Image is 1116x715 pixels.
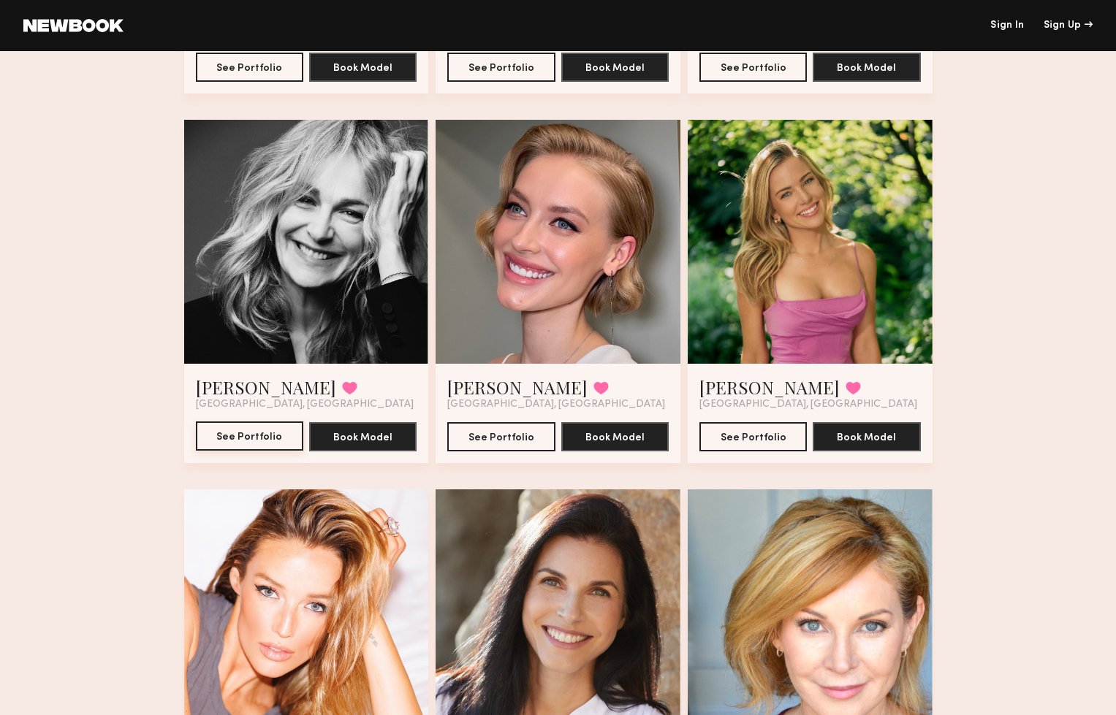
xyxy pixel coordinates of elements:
[561,430,669,443] a: Book Model
[447,399,665,410] span: [GEOGRAPHIC_DATA], [GEOGRAPHIC_DATA]
[447,422,555,451] button: See Portfolio
[561,61,669,73] a: Book Model
[196,421,303,451] button: See Portfolio
[813,430,920,443] a: Book Model
[813,422,920,451] button: Book Model
[561,53,669,82] button: Book Model
[699,399,917,410] span: [GEOGRAPHIC_DATA], [GEOGRAPHIC_DATA]
[196,422,303,451] a: See Portfolio
[447,53,555,82] button: See Portfolio
[196,53,303,82] button: See Portfolio
[813,61,920,73] a: Book Model
[699,422,807,451] button: See Portfolio
[309,430,417,443] a: Book Model
[196,399,414,410] span: [GEOGRAPHIC_DATA], [GEOGRAPHIC_DATA]
[309,53,417,82] button: Book Model
[196,375,336,399] a: [PERSON_NAME]
[813,53,920,82] button: Book Model
[561,422,669,451] button: Book Model
[699,53,807,82] button: See Portfolio
[309,61,417,73] a: Book Model
[447,375,588,399] a: [PERSON_NAME]
[990,20,1024,31] a: Sign In
[1044,20,1093,31] div: Sign Up
[699,375,840,399] a: [PERSON_NAME]
[309,422,417,451] button: Book Model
